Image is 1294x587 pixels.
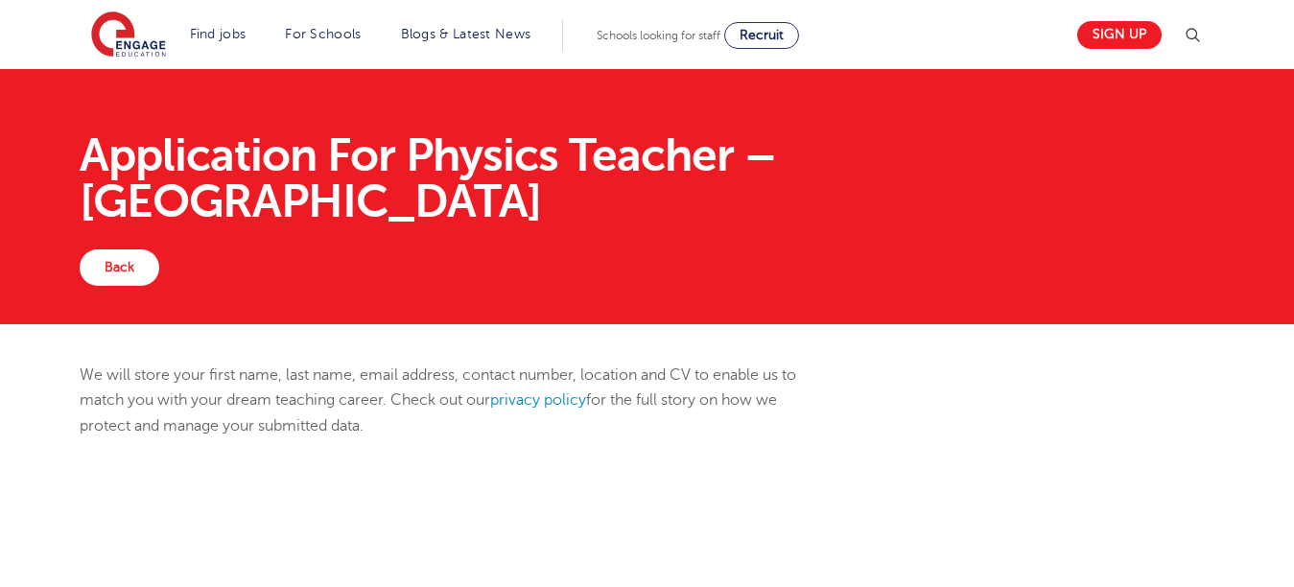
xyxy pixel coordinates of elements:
[490,391,586,409] a: privacy policy
[401,27,531,41] a: Blogs & Latest News
[740,28,784,42] span: Recruit
[285,27,361,41] a: For Schools
[80,132,1214,224] h1: Application For Physics Teacher – [GEOGRAPHIC_DATA]
[80,249,159,286] a: Back
[80,363,827,438] p: We will store your first name, last name, email address, contact number, location and CV to enabl...
[724,22,799,49] a: Recruit
[190,27,247,41] a: Find jobs
[91,12,166,59] img: Engage Education
[1077,21,1162,49] a: Sign up
[597,29,720,42] span: Schools looking for staff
